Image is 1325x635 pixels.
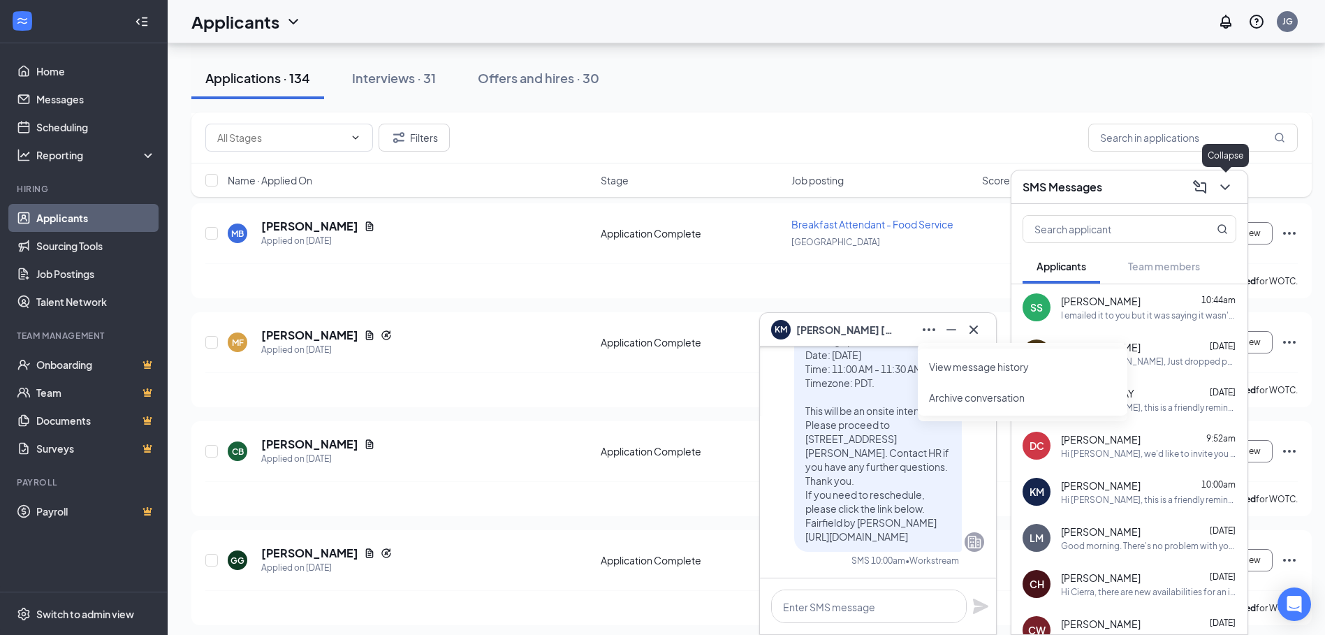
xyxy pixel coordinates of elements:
a: OnboardingCrown [36,351,156,379]
h5: [PERSON_NAME] [261,546,358,561]
svg: ChevronDown [1217,179,1234,196]
h1: Applicants [191,10,279,34]
svg: Reapply [381,330,392,341]
button: Cross [962,319,985,341]
div: Open Intercom Messenger [1278,587,1311,621]
h5: [PERSON_NAME] [261,328,358,343]
svg: Filter [390,129,407,146]
span: [DATE] [1210,618,1236,628]
span: [DATE] [1210,571,1236,582]
div: Applied on [DATE] [261,561,392,575]
button: Minimize [940,319,962,341]
div: Reporting [36,148,156,162]
span: Team members [1128,260,1200,272]
svg: Ellipses [1281,334,1298,351]
a: Home [36,57,156,85]
span: Score [982,173,1010,187]
svg: Company [966,534,983,550]
div: DC [1030,439,1044,453]
div: LM [1030,531,1044,545]
div: BH [1030,346,1044,360]
div: Hi [PERSON_NAME], this is a friendly reminder. Your meeting with Fairfield by [PERSON_NAME] for B... [1061,402,1236,414]
svg: Document [364,439,375,450]
span: [PERSON_NAME] [1061,571,1141,585]
div: GG [230,555,244,567]
div: SMS 10:00am [851,555,905,567]
svg: Cross [965,321,982,338]
div: Offers and hires · 30 [478,69,599,87]
span: 10:00am [1201,479,1236,490]
div: Hi Cierra, there are new availabilities for an interview. This is a reminder to schedule your int... [1061,586,1236,598]
input: All Stages [217,130,344,145]
span: 9:52am [1206,433,1236,444]
span: CHANNING DAY [1061,386,1134,400]
svg: Notifications [1217,13,1234,30]
a: Job Postings [36,260,156,288]
button: ChevronDown [1214,176,1236,198]
span: [PERSON_NAME] [1061,525,1141,539]
div: Hi [PERSON_NAME], this is a friendly reminder. Your meeting with Fairfield by [PERSON_NAME] for H... [1061,494,1236,506]
span: [PERSON_NAME] [PERSON_NAME] [796,322,894,337]
span: [PERSON_NAME] [1061,479,1141,492]
svg: QuestionInfo [1248,13,1265,30]
svg: Ellipses [1281,225,1298,242]
span: Applicants [1037,260,1086,272]
div: Interviews · 31 [352,69,436,87]
div: Collapse [1202,144,1249,167]
svg: WorkstreamLogo [15,14,29,28]
div: MB [231,228,244,240]
button: ComposeMessage [1189,176,1211,198]
input: Search applicant [1023,216,1189,242]
div: Application Complete [601,444,783,458]
span: Name · Applied On [228,173,312,187]
a: Talent Network [36,288,156,316]
svg: Minimize [943,321,960,338]
div: Application Complete [601,553,783,567]
a: Scheduling [36,113,156,141]
svg: MagnifyingGlass [1217,224,1228,235]
svg: Settings [17,607,31,621]
div: I emailed it to you but it was saying it wasn't being accepted I emailed it twice. Do you want me... [1061,309,1236,321]
div: Hiring [17,183,153,195]
div: Applied on [DATE] [261,343,392,357]
span: Breakfast Attendant - Food Service [791,218,953,231]
span: [PERSON_NAME] [1061,340,1141,354]
div: Team Management [17,330,153,342]
svg: Analysis [17,148,31,162]
h5: [PERSON_NAME] [261,437,358,452]
div: JG [1282,15,1293,27]
div: MF [232,337,244,349]
span: [PERSON_NAME] [1061,432,1141,446]
a: Applicants [36,204,156,232]
span: Stage [601,173,629,187]
div: Application Complete [601,226,783,240]
a: TeamCrown [36,379,156,407]
svg: Reapply [381,548,392,559]
svg: Collapse [135,15,149,29]
h5: [PERSON_NAME] [261,219,358,234]
svg: Document [364,221,375,232]
a: PayrollCrown [36,497,156,525]
svg: ChevronDown [285,13,302,30]
a: SurveysCrown [36,435,156,462]
div: Evening [PERSON_NAME], Just dropped paperwork off at the desk with [PERSON_NAME]. I have not seen... [1061,356,1236,367]
div: Good morning. There's no problem with your decision to decline my role and not join the Marriott ... [1061,540,1236,552]
span: • Workstream [905,555,959,567]
a: Messages [36,85,156,113]
svg: Ellipses [921,321,937,338]
a: DocumentsCrown [36,407,156,435]
div: Applied on [DATE] [261,234,375,248]
div: Applied on [DATE] [261,452,375,466]
span: [GEOGRAPHIC_DATA] [791,237,880,247]
button: Filter Filters [379,124,450,152]
div: Payroll [17,476,153,488]
div: Switch to admin view [36,607,134,621]
a: Sourcing Tools [36,232,156,260]
svg: Document [364,548,375,559]
svg: Document [364,330,375,341]
svg: ComposeMessage [1192,179,1208,196]
span: [PERSON_NAME] [1061,294,1141,308]
div: SS [1030,300,1043,314]
div: CH [1030,577,1044,591]
svg: Ellipses [1281,552,1298,569]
